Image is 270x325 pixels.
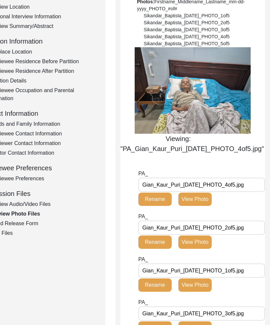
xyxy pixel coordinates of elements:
button: View Photo [178,278,212,292]
button: Rename [138,236,172,249]
img: PA_Gian_Kaur_Puri_06-09-2025_PHOTO_4of5.jpg [135,47,250,134]
button: Rename [138,278,172,292]
span: PA_ [138,256,148,262]
span: PA_ [138,214,148,219]
span: PA_ [138,299,148,305]
button: Rename [138,193,172,206]
button: View Photo [178,236,212,249]
div: Viewing: "PA_Gian_Kaur_Puri_[DATE]_PHOTO_4of5.jpg" [120,134,236,154]
button: View Photo [178,193,212,206]
span: PA_ [138,171,148,176]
